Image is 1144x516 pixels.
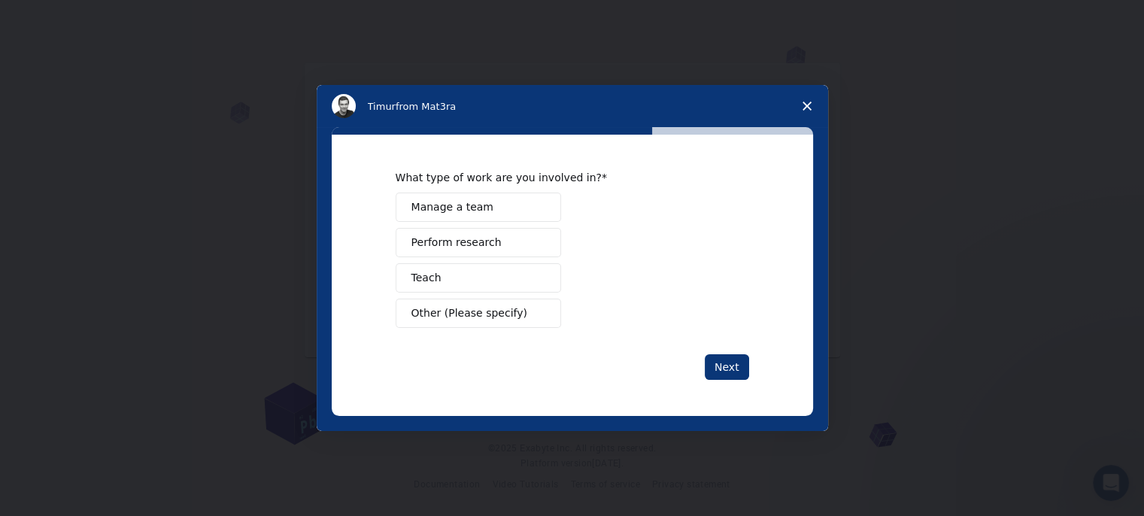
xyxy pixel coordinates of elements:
[786,85,828,127] span: Close survey
[396,171,727,184] div: What type of work are you involved in?
[396,299,561,328] button: Other (Please specify)
[396,193,561,222] button: Manage a team
[368,101,396,112] span: Timur
[332,94,356,118] img: Profile image for Timur
[411,235,502,250] span: Perform research
[396,228,561,257] button: Perform research
[411,305,527,321] span: Other (Please specify)
[411,199,493,215] span: Manage a team
[705,354,749,380] button: Next
[396,101,456,112] span: from Mat3ra
[30,11,84,24] span: Support
[411,270,442,286] span: Teach
[396,263,561,293] button: Teach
